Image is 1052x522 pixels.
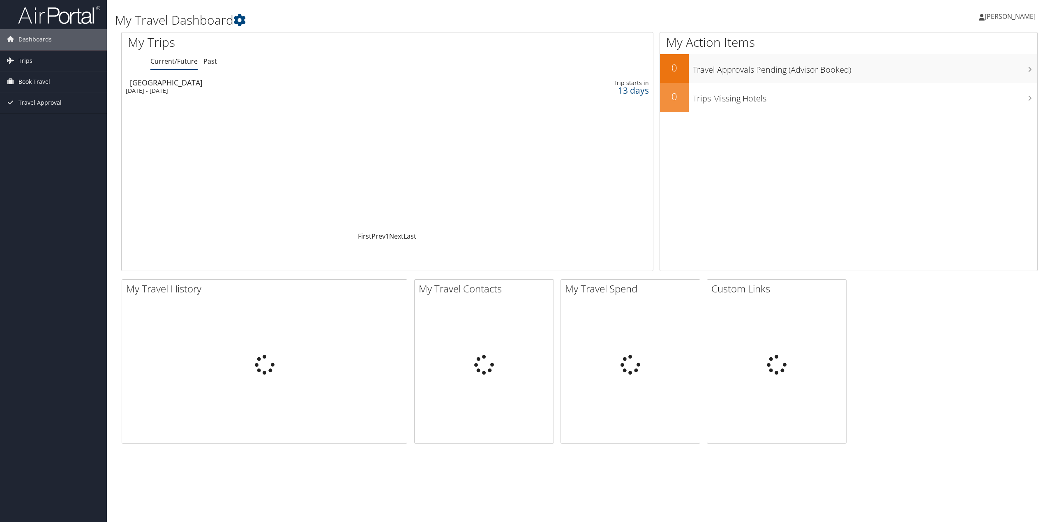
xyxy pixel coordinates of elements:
[565,282,700,296] h2: My Travel Spend
[371,232,385,241] a: Prev
[18,71,50,92] span: Book Travel
[693,60,1037,76] h3: Travel Approvals Pending (Advisor Booked)
[150,57,198,66] a: Current/Future
[660,54,1037,83] a: 0Travel Approvals Pending (Advisor Booked)
[18,5,100,25] img: airportal-logo.png
[115,11,734,29] h1: My Travel Dashboard
[419,282,554,296] h2: My Travel Contacts
[203,57,217,66] a: Past
[711,282,846,296] h2: Custom Links
[530,79,648,87] div: Trip starts in
[126,87,453,94] div: [DATE] - [DATE]
[660,61,689,75] h2: 0
[660,83,1037,112] a: 0Trips Missing Hotels
[660,90,689,103] h2: 0
[530,87,648,94] div: 13 days
[404,232,416,241] a: Last
[18,51,32,71] span: Trips
[18,29,52,50] span: Dashboards
[979,4,1044,29] a: [PERSON_NAME]
[660,34,1037,51] h1: My Action Items
[985,12,1036,21] span: [PERSON_NAME]
[693,89,1037,104] h3: Trips Missing Hotels
[385,232,389,241] a: 1
[128,34,425,51] h1: My Trips
[358,232,371,241] a: First
[126,282,407,296] h2: My Travel History
[389,232,404,241] a: Next
[18,92,62,113] span: Travel Approval
[130,79,457,86] div: [GEOGRAPHIC_DATA]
